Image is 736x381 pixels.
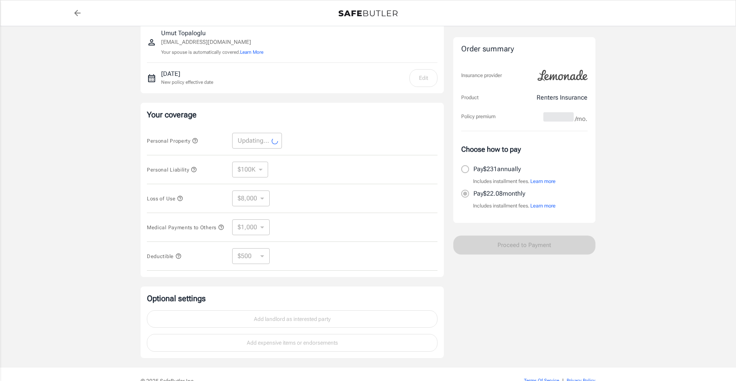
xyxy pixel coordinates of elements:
[530,202,556,210] button: Learn more
[161,79,213,86] p: New policy effective date
[473,189,525,198] p: Pay $22.08 monthly
[147,165,197,174] button: Personal Liability
[161,38,263,46] p: [EMAIL_ADDRESS][DOMAIN_NAME]
[147,109,437,120] p: Your coverage
[533,64,592,87] img: Lemonade
[461,113,496,121] p: Policy premium
[147,136,198,145] button: Personal Property
[338,10,398,17] img: Back to quotes
[461,144,588,155] p: Choose how to pay
[147,253,182,259] span: Deductible
[240,49,263,56] button: Learn More
[461,43,588,55] div: Order summary
[147,196,183,202] span: Loss of Use
[147,138,198,144] span: Personal Property
[473,177,556,185] p: Includes installment fees.
[473,202,556,210] p: Includes installment fees.
[147,74,156,83] svg: New policy start date
[461,94,479,102] p: Product
[147,224,224,230] span: Medical Payments to Others
[147,251,182,261] button: Deductible
[161,28,263,38] p: Umut Topaloglu
[575,113,588,124] span: /mo.
[147,167,197,173] span: Personal Liability
[473,164,521,174] p: Pay $231 annually
[69,5,85,21] a: back to quotes
[461,72,502,79] p: Insurance provider
[147,38,156,47] svg: Insured person
[161,69,213,79] p: [DATE]
[147,293,437,304] p: Optional settings
[147,223,224,232] button: Medical Payments to Others
[161,49,263,56] p: Your spouse is automatically covered.
[147,194,183,203] button: Loss of Use
[537,93,588,102] p: Renters Insurance
[530,177,556,185] button: Learn more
